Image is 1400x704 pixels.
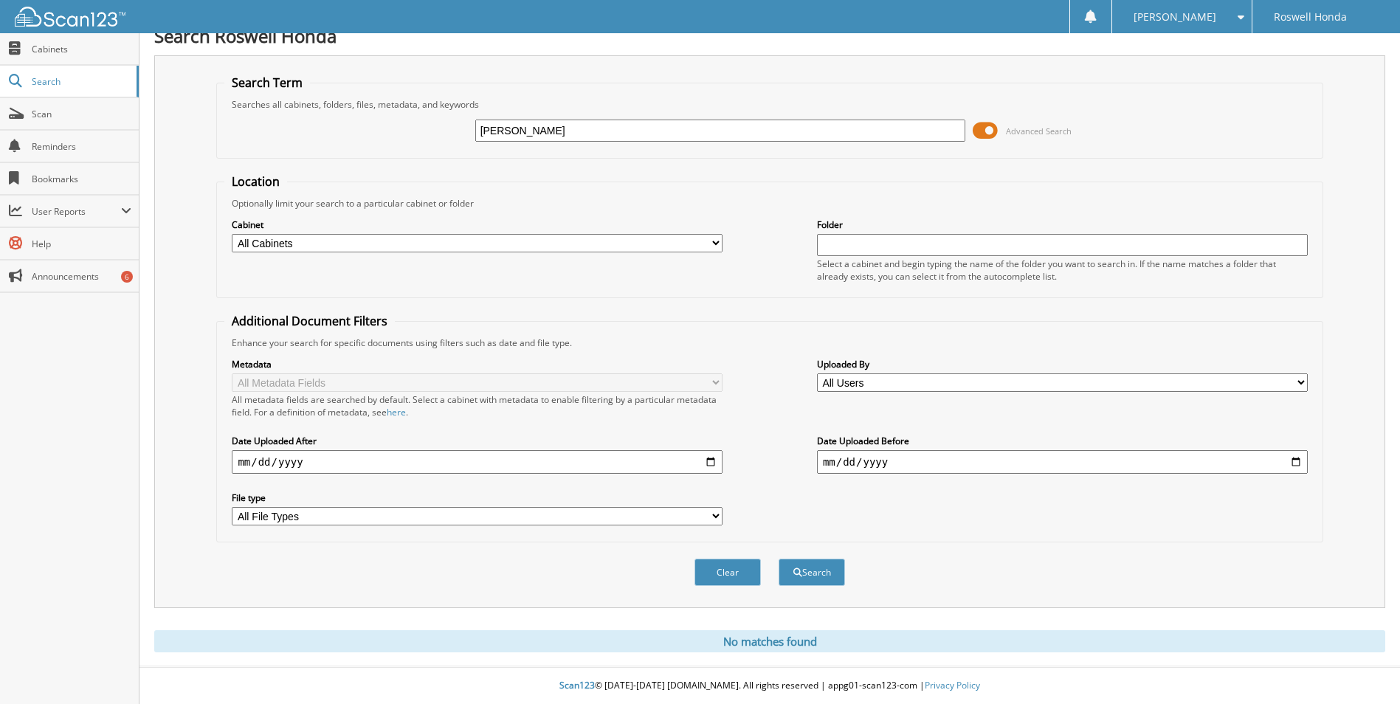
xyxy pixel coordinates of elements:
input: start [232,450,723,474]
input: end [817,450,1308,474]
legend: Location [224,173,287,190]
label: Date Uploaded After [232,435,723,447]
div: Searches all cabinets, folders, files, metadata, and keywords [224,98,1314,111]
label: Uploaded By [817,358,1308,370]
label: Date Uploaded Before [817,435,1308,447]
span: Cabinets [32,43,131,55]
button: Clear [694,559,761,586]
h1: Search Roswell Honda [154,24,1385,48]
label: Metadata [232,358,723,370]
a: here [387,406,406,418]
legend: Search Term [224,75,310,91]
div: Select a cabinet and begin typing the name of the folder you want to search in. If the name match... [817,258,1308,283]
label: File type [232,491,723,504]
label: Cabinet [232,218,723,231]
div: Optionally limit your search to a particular cabinet or folder [224,197,1314,210]
legend: Additional Document Filters [224,313,395,329]
img: scan123-logo-white.svg [15,7,125,27]
span: Roswell Honda [1274,13,1347,21]
span: Reminders [32,140,131,153]
span: [PERSON_NAME] [1134,13,1216,21]
span: Search [32,75,129,88]
span: Scan123 [559,679,595,691]
span: Scan [32,108,131,120]
span: Announcements [32,270,131,283]
span: Help [32,238,131,250]
label: Folder [817,218,1308,231]
iframe: Chat Widget [1326,633,1400,704]
div: 6 [121,271,133,283]
div: © [DATE]-[DATE] [DOMAIN_NAME]. All rights reserved | appg01-scan123-com | [139,668,1400,704]
span: Bookmarks [32,173,131,185]
button: Search [779,559,845,586]
div: No matches found [154,630,1385,652]
div: All metadata fields are searched by default. Select a cabinet with metadata to enable filtering b... [232,393,723,418]
div: Enhance your search for specific documents using filters such as date and file type. [224,337,1314,349]
span: Advanced Search [1006,125,1072,137]
a: Privacy Policy [925,679,980,691]
span: User Reports [32,205,121,218]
